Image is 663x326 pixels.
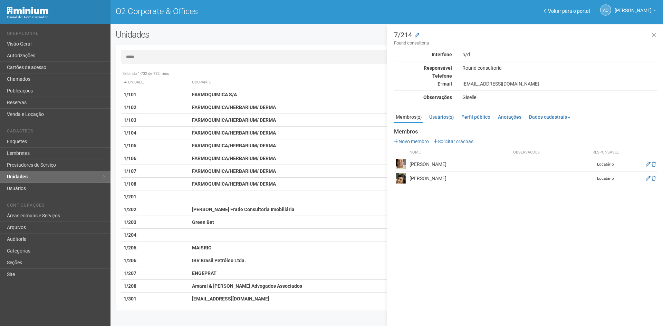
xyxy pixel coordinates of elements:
[394,40,657,46] small: Found consultoria
[192,207,295,212] strong: [PERSON_NAME] Frade Consultoria Imobiliária
[124,105,136,110] strong: 1/102
[124,143,136,148] strong: 1/105
[416,115,422,120] small: (2)
[192,130,276,136] strong: FARMOQUIMICA/HERBARIUM/ DERMA
[427,112,455,122] a: Usuários(2)
[124,219,136,225] strong: 1/203
[646,161,651,167] a: Editar membro
[192,117,276,123] strong: FARMOQUIMICA/HERBARIUM/ DERMA
[588,148,623,157] th: Responsável
[116,7,382,16] h1: O2 Corporate & Offices
[124,181,136,187] strong: 1/108
[7,129,105,136] li: Cadastros
[457,81,663,87] div: [EMAIL_ADDRESS][DOMAIN_NAME]
[116,29,336,40] h2: Unidades
[124,296,136,302] strong: 1/301
[192,92,237,97] strong: FARMOQUIMICA S/A
[511,148,588,157] th: Observações
[460,112,492,122] a: Perfil público
[124,156,136,161] strong: 1/106
[389,73,457,79] div: Telefone
[7,31,105,38] li: Operacional
[389,51,457,58] div: Interfone
[457,73,663,79] div: -
[192,156,276,161] strong: FARMOQUIMICA/HERBARIUM/ DERMA
[124,194,136,199] strong: 1/201
[124,168,136,174] strong: 1/107
[457,65,663,71] div: Round consultoria
[124,207,136,212] strong: 1/202
[396,173,406,184] img: user.png
[124,283,136,289] strong: 1/208
[652,176,656,181] a: Excluir membro
[544,8,590,14] a: Voltar para o portal
[394,31,657,46] h3: 7/214
[396,159,406,169] img: user.png
[457,51,663,58] div: n/d
[7,203,105,210] li: Configurações
[615,9,656,14] a: [PERSON_NAME]
[646,176,651,181] a: Editar membro
[124,258,136,263] strong: 1/206
[7,14,105,20] div: Painel do Administrador
[394,139,429,144] a: Novo membro
[415,32,419,39] a: Modificar a unidade
[192,283,302,289] strong: Amaral & [PERSON_NAME] Advogados Associados
[124,117,136,123] strong: 1/103
[408,171,511,186] td: [PERSON_NAME]
[394,129,657,135] strong: Membros
[615,1,652,13] span: Ana Carla de Carvalho Silva
[389,81,457,87] div: E-mail
[496,112,523,122] a: Anotações
[588,157,623,171] td: Locatário
[192,168,276,174] strong: FARMOQUIMICA/HERBARIUM/ DERMA
[192,245,212,250] strong: MAISRIO
[192,181,276,187] strong: FARMOQUIMICA/HERBARIUM/ DERMA
[457,94,663,100] div: Giselle
[588,171,623,186] td: Locatário
[192,143,276,148] strong: FARMOQUIMICA/HERBARIUM/ DERMA
[192,219,214,225] strong: Green Bet
[192,105,276,110] strong: FARMOQUIMICA/HERBARIUM/ DERMA
[652,161,656,167] a: Excluir membro
[449,115,454,120] small: (2)
[124,270,136,276] strong: 1/207
[121,71,653,77] div: Exibindo 1-732 de 732 itens
[408,148,511,157] th: Nome
[527,112,572,122] a: Dados cadastrais
[124,245,136,250] strong: 1/205
[389,94,457,100] div: Observações
[124,232,136,238] strong: 1/204
[124,92,136,97] strong: 1/101
[389,65,457,71] div: Responsável
[192,270,217,276] strong: ENGEPRAT
[121,77,189,88] th: Unidade: activate to sort column descending
[7,7,48,14] img: Minium
[192,296,269,302] strong: [EMAIL_ADDRESS][DOMAIN_NAME]
[408,157,511,171] td: [PERSON_NAME]
[394,112,423,123] a: Membros(2)
[600,4,611,16] a: AC
[433,139,473,144] a: Solicitar crachás
[192,258,246,263] strong: IBV Brasil Petróleo Ltda.
[189,77,424,88] th: Ocupante: activate to sort column ascending
[124,130,136,136] strong: 1/104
